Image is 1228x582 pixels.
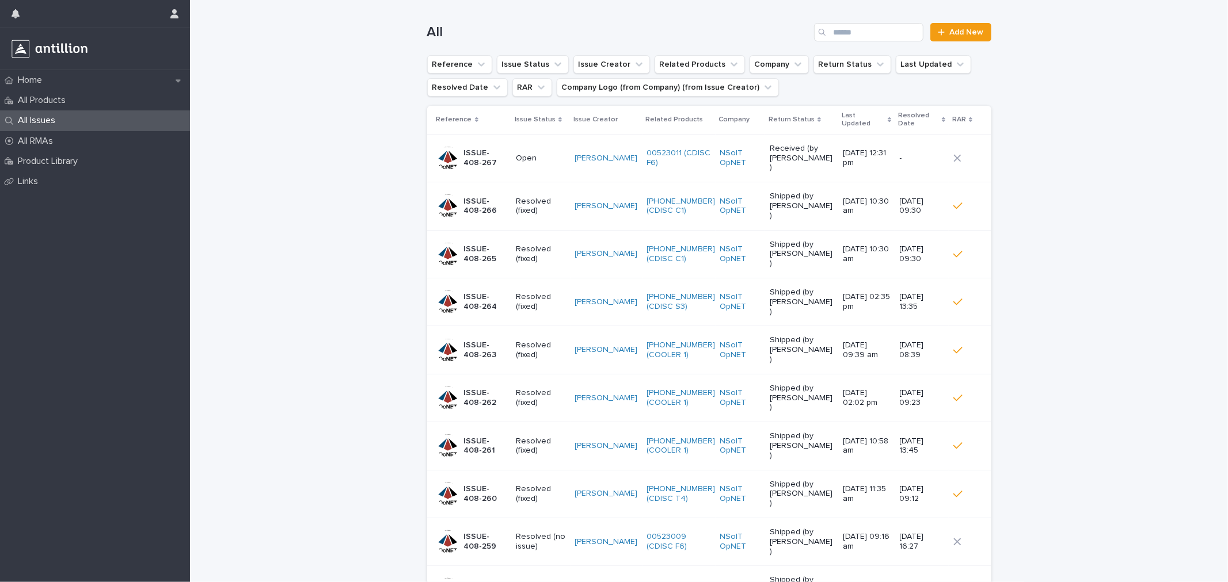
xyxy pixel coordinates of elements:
[557,78,779,97] button: Company Logo (from Company) (from Issue Creator)
[930,23,991,41] a: Add New
[646,113,704,126] p: Related Products
[900,436,945,456] p: [DATE] 13:45
[427,518,991,565] tr: ISSUE-408-259Resolved (no issue)[PERSON_NAME] 00523009 (CDISC F6) NSoIT OpNET Shipped (by [PERSON...
[427,230,991,278] tr: ISSUE-408-265Resolved (fixed)[PERSON_NAME] [PHONE_NUMBER] (CDISC C1) NSoIT OpNET Shipped (by [PER...
[13,136,62,147] p: All RMAs
[436,113,472,126] p: Reference
[464,388,507,408] p: ISSUE-408-262
[647,532,711,552] a: 00523009 (CDISC F6)
[647,484,716,504] a: [PHONE_NUMBER] (CDISC T4)
[464,484,507,504] p: ISSUE-408-260
[720,292,761,312] a: NSoIT OpNET
[464,244,507,264] p: ISSUE-408-265
[497,55,569,74] button: Issue Status
[843,244,891,264] p: [DATE] 10:30 am
[464,436,507,456] p: ISSUE-408-261
[427,78,508,97] button: Resolved Date
[843,340,891,360] p: [DATE] 09:39 am
[427,55,492,74] button: Reference
[647,436,716,456] a: [PHONE_NUMBER] (COOLER 1)
[770,431,834,460] p: Shipped (by [PERSON_NAME])
[13,95,75,106] p: All Products
[427,24,810,41] h1: All
[720,197,761,216] a: NSoIT OpNET
[427,134,991,182] tr: ISSUE-408-267Open[PERSON_NAME] 00523011 (CDISC F6) NSoIT OpNET Received (by [PERSON_NAME])[DATE] ...
[516,388,566,408] p: Resolved (fixed)
[575,297,638,307] a: [PERSON_NAME]
[900,197,945,216] p: [DATE] 09:30
[464,197,507,216] p: ISSUE-408-266
[720,484,761,504] a: NSoIT OpNET
[720,532,761,552] a: NSoIT OpNET
[814,23,923,41] input: Search
[464,340,507,360] p: ISSUE-408-263
[900,388,945,408] p: [DATE] 09:23
[515,113,556,126] p: Issue Status
[750,55,809,74] button: Company
[516,484,566,504] p: Resolved (fixed)
[575,441,638,451] a: [PERSON_NAME]
[647,197,716,216] a: [PHONE_NUMBER] (CDISC C1)
[769,113,815,126] p: Return Status
[770,527,834,556] p: Shipped (by [PERSON_NAME])
[900,532,945,552] p: [DATE] 16:27
[720,436,761,456] a: NSoIT OpNET
[647,244,716,264] a: [PHONE_NUMBER] (CDISC C1)
[575,489,638,499] a: [PERSON_NAME]
[843,484,891,504] p: [DATE] 11:35 am
[575,249,638,259] a: [PERSON_NAME]
[900,340,945,360] p: [DATE] 08:39
[427,422,991,470] tr: ISSUE-408-261Resolved (fixed)[PERSON_NAME] [PHONE_NUMBER] (COOLER 1) NSoIT OpNET Shipped (by [PER...
[516,532,566,552] p: Resolved (no issue)
[516,154,566,163] p: Open
[720,340,761,360] a: NSoIT OpNET
[427,182,991,230] tr: ISSUE-408-266Resolved (fixed)[PERSON_NAME] [PHONE_NUMBER] (CDISC C1) NSoIT OpNET Shipped (by [PER...
[9,37,90,60] img: r3a3Z93SSpeN6cOOTyqw
[770,384,834,412] p: Shipped (by [PERSON_NAME])
[464,148,507,168] p: ISSUE-408-267
[427,326,991,374] tr: ISSUE-408-263Resolved (fixed)[PERSON_NAME] [PHONE_NUMBER] (COOLER 1) NSoIT OpNET Shipped (by [PER...
[655,55,745,74] button: Related Products
[464,532,507,552] p: ISSUE-408-259
[813,55,891,74] button: Return Status
[427,470,991,518] tr: ISSUE-408-260Resolved (fixed)[PERSON_NAME] [PHONE_NUMBER] (CDISC T4) NSoIT OpNET Shipped (by [PER...
[574,113,618,126] p: Issue Creator
[843,292,891,312] p: [DATE] 02:35 pm
[647,388,716,408] a: [PHONE_NUMBER] (COOLER 1)
[770,240,834,269] p: Shipped (by [PERSON_NAME])
[720,148,761,168] a: NSoIT OpNET
[900,484,945,504] p: [DATE] 09:12
[575,201,638,211] a: [PERSON_NAME]
[770,335,834,364] p: Shipped (by [PERSON_NAME])
[427,278,991,326] tr: ISSUE-408-264Resolved (fixed)[PERSON_NAME] [PHONE_NUMBER] (CDISC S3) NSoIT OpNET Shipped (by [PER...
[512,78,552,97] button: RAR
[719,113,750,126] p: Company
[900,292,945,312] p: [DATE] 13:35
[647,292,716,312] a: [PHONE_NUMBER] (CDISC S3)
[900,244,945,264] p: [DATE] 09:30
[896,55,971,74] button: Last Updated
[950,28,984,36] span: Add New
[516,340,566,360] p: Resolved (fixed)
[575,537,638,547] a: [PERSON_NAME]
[770,480,834,508] p: Shipped (by [PERSON_NAME])
[13,156,87,167] p: Product Library
[575,154,638,163] a: [PERSON_NAME]
[720,388,761,408] a: NSoIT OpNET
[427,374,991,422] tr: ISSUE-408-262Resolved (fixed)[PERSON_NAME] [PHONE_NUMBER] (COOLER 1) NSoIT OpNET Shipped (by [PER...
[843,436,891,456] p: [DATE] 10:58 am
[516,292,566,312] p: Resolved (fixed)
[770,288,834,316] p: Shipped (by [PERSON_NAME])
[843,388,891,408] p: [DATE] 02:02 pm
[720,244,761,264] a: NSoIT OpNET
[13,115,64,126] p: All Issues
[900,154,945,163] p: -
[575,345,638,355] a: [PERSON_NAME]
[843,197,891,216] p: [DATE] 10:30 am
[464,292,507,312] p: ISSUE-408-264
[843,532,891,552] p: [DATE] 09:16 am
[843,148,891,168] p: [DATE] 12:31 pm
[13,75,51,86] p: Home
[573,55,650,74] button: Issue Creator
